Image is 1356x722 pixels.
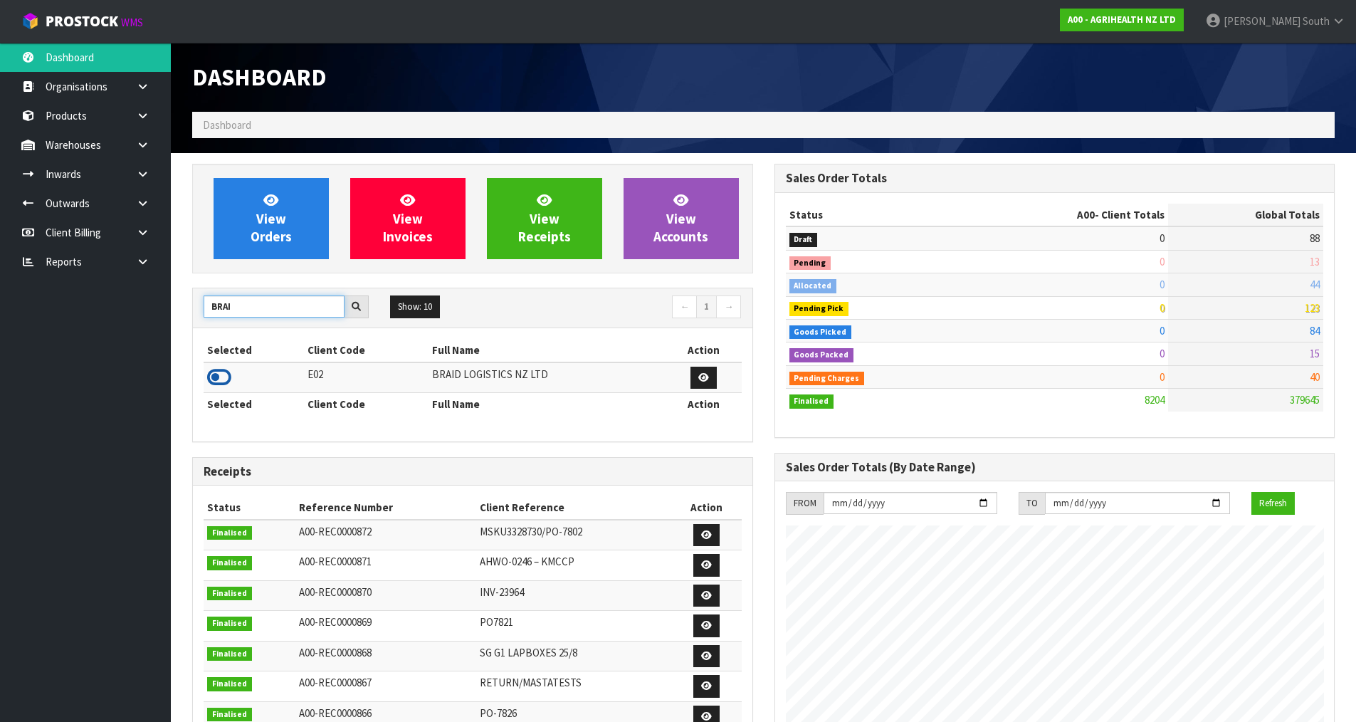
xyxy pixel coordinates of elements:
h3: Sales Order Totals [786,172,1324,185]
span: Finalised [207,587,252,601]
span: SG G1 LAPBOXES 25/8 [480,646,577,659]
span: A00-REC0000869 [299,615,372,629]
th: Selected [204,339,304,362]
span: A00-REC0000866 [299,706,372,720]
span: View Receipts [518,192,571,245]
button: Refresh [1251,492,1295,515]
span: 379645 [1290,393,1320,407]
span: 0 [1160,301,1165,315]
a: → [716,295,741,318]
span: 13 [1310,255,1320,268]
span: A00-REC0000867 [299,676,372,689]
span: A00-REC0000870 [299,585,372,599]
th: Action [666,393,741,416]
span: 15 [1310,347,1320,360]
span: Pending Pick [789,302,849,316]
a: ViewInvoices [350,178,466,259]
nav: Page navigation [483,295,742,320]
span: A00-REC0000868 [299,646,372,659]
span: AHWO-0246 – KMCCP [480,555,574,568]
span: 0 [1160,324,1165,338]
div: TO [1019,492,1045,515]
th: Full Name [429,393,666,416]
a: ViewAccounts [624,178,739,259]
span: PO-7826 [480,706,517,720]
span: Goods Packed [789,348,854,362]
div: FROM [786,492,824,515]
th: Full Name [429,339,666,362]
td: E02 [304,362,429,393]
span: View Invoices [383,192,433,245]
span: 0 [1160,347,1165,360]
button: Show: 10 [390,295,440,318]
span: Finalised [207,526,252,540]
span: 40 [1310,370,1320,384]
span: 88 [1310,231,1320,245]
span: A00-REC0000871 [299,555,372,568]
span: Dashboard [203,118,251,132]
span: Allocated [789,279,837,293]
span: RETURN/MASTATESTS [480,676,582,689]
h3: Receipts [204,465,742,478]
span: Finalised [789,394,834,409]
span: Pending Charges [789,372,865,386]
th: Reference Number [295,496,475,519]
th: Global Totals [1168,204,1323,226]
span: Draft [789,233,818,247]
h3: Sales Order Totals (By Date Range) [786,461,1324,474]
a: ViewReceipts [487,178,602,259]
span: A00 [1077,208,1095,221]
a: ViewOrders [214,178,329,259]
a: 1 [696,295,717,318]
span: ProStock [46,12,118,31]
span: View Orders [251,192,292,245]
span: View Accounts [653,192,708,245]
th: Client Code [304,393,429,416]
span: [PERSON_NAME] [1224,14,1300,28]
span: 44 [1310,278,1320,291]
th: Status [786,204,964,226]
th: Status [204,496,295,519]
span: 0 [1160,370,1165,384]
a: ← [672,295,697,318]
span: Finalised [207,617,252,631]
a: A00 - AGRIHEALTH NZ LTD [1060,9,1184,31]
span: 0 [1160,278,1165,291]
td: BRAID LOGISTICS NZ LTD [429,362,666,393]
span: South [1303,14,1330,28]
th: Action [666,339,741,362]
span: Finalised [207,708,252,722]
span: 84 [1310,324,1320,338]
small: WMS [121,16,143,29]
span: 8204 [1145,393,1165,407]
span: Finalised [207,556,252,570]
span: Finalised [207,677,252,691]
span: Dashboard [192,62,327,92]
img: cube-alt.png [21,12,39,30]
th: Selected [204,393,304,416]
th: Client Code [304,339,429,362]
th: Action [671,496,741,519]
span: 123 [1305,301,1320,315]
span: Pending [789,256,831,271]
strong: A00 - AGRIHEALTH NZ LTD [1068,14,1176,26]
span: Finalised [207,647,252,661]
span: 0 [1160,255,1165,268]
span: A00-REC0000872 [299,525,372,538]
span: PO7821 [480,615,513,629]
span: 0 [1160,231,1165,245]
span: Goods Picked [789,325,852,340]
th: Client Reference [476,496,672,519]
span: MSKU3328730/PO-7802 [480,525,582,538]
input: Search clients [204,295,345,318]
span: INV-23964 [480,585,524,599]
th: - Client Totals [963,204,1168,226]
